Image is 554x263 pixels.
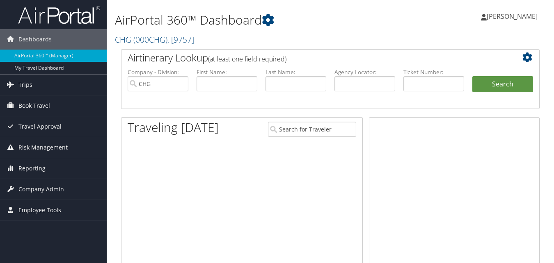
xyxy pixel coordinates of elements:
[128,68,188,76] label: Company - Division:
[18,137,68,158] span: Risk Management
[481,4,546,29] a: [PERSON_NAME]
[18,5,100,25] img: airportal-logo.png
[266,68,326,76] label: Last Name:
[18,158,46,179] span: Reporting
[128,119,219,136] h1: Traveling [DATE]
[18,95,50,116] span: Book Travel
[334,68,395,76] label: Agency Locator:
[18,179,64,200] span: Company Admin
[18,116,62,137] span: Travel Approval
[487,12,538,21] span: [PERSON_NAME]
[18,200,61,220] span: Employee Tools
[18,75,32,95] span: Trips
[133,34,167,45] span: ( 000CHG )
[472,76,533,93] button: Search
[18,29,52,50] span: Dashboards
[268,122,356,137] input: Search for Traveler
[128,51,498,65] h2: Airtinerary Lookup
[197,68,257,76] label: First Name:
[115,34,194,45] a: CHG
[403,68,464,76] label: Ticket Number:
[115,11,402,29] h1: AirPortal 360™ Dashboard
[208,54,286,63] span: (at least one field required)
[167,34,194,45] span: , [ 9757 ]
